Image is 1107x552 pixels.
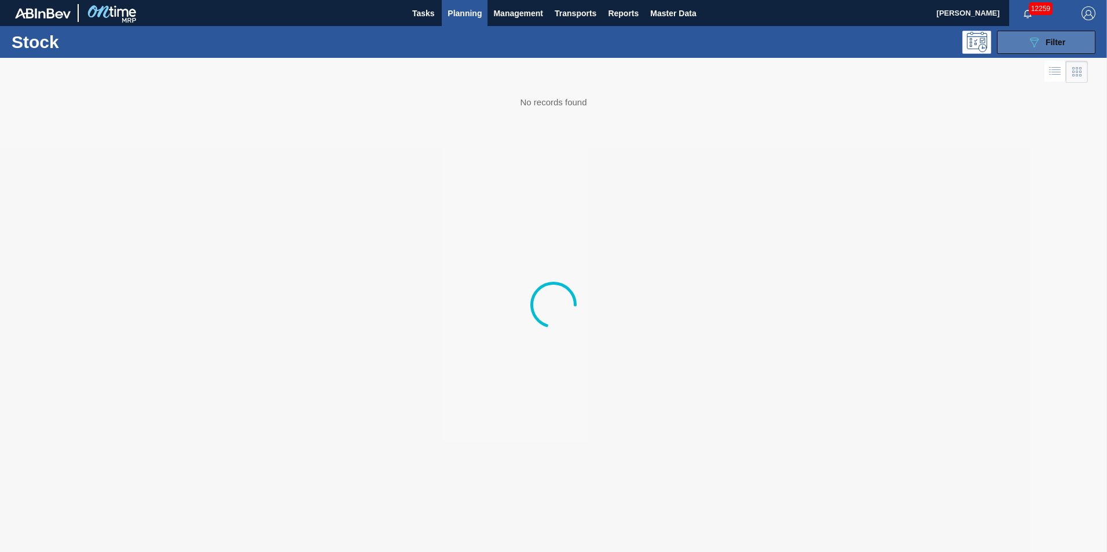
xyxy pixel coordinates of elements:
div: Programming: no user selected [962,31,991,54]
span: 12259 [1029,2,1053,15]
button: Notifications [1009,5,1046,21]
img: Logout [1082,6,1095,20]
span: Tasks [410,6,436,20]
span: Transports [555,6,596,20]
span: Master Data [650,6,696,20]
h1: Stock [12,35,185,49]
span: Management [493,6,543,20]
span: Planning [448,6,482,20]
img: TNhmsLtSVTkK8tSr43FrP2fwEKptu5GPRR3wAAAABJRU5ErkJggg== [15,8,71,19]
span: Reports [608,6,639,20]
span: Filter [1046,38,1065,47]
button: Filter [997,31,1095,54]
